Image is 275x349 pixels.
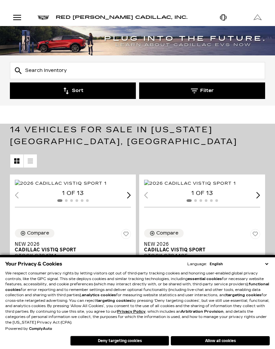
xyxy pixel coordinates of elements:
[27,230,49,236] div: Compare
[144,180,236,187] img: 2026 Cadillac VISTIQ Sport 1
[256,192,260,198] div: Next slide
[144,190,260,197] div: 1 of 13
[15,247,126,253] span: Cadillac VISTIQ Sport
[241,9,275,26] a: Open Get Directions Modal
[29,327,52,331] a: ComplyAuto
[15,179,131,187] div: 1 / 2
[38,16,49,20] img: Cadillac logo
[5,259,62,269] span: Your Privacy & Cookies
[82,293,116,297] strong: analytics cookies
[144,241,255,247] span: New 2026
[5,282,269,292] strong: functional cookies
[10,62,265,79] input: Search Inventory
[250,229,260,241] button: Save Vehicle
[5,327,52,331] div: Powered by
[15,253,131,259] div: Stock : C704714
[15,241,131,253] a: New 2026Cadillac VISTIQ Sport
[187,262,207,266] div: Language:
[10,82,136,99] button: Sort
[144,253,260,259] div: Stock : C704405
[181,309,224,314] strong: Arbitration Provision
[139,82,265,99] button: Filter
[226,293,261,297] strong: targeting cookies
[70,336,169,346] button: Deny targeting cookies
[188,277,222,281] strong: essential cookies
[208,261,270,267] select: Language Select
[15,190,131,197] div: 1 of 13
[5,271,270,325] p: We respect consumer privacy rights by letting visitors opt out of third-party tracking cookies an...
[144,179,260,187] div: 1 / 2
[144,241,260,253] a: New 2026Cadillac VISTIQ Sport
[96,299,132,303] strong: targeting cookies
[15,229,54,238] button: Compare Vehicle
[15,180,107,187] img: 2026 Cadillac VISTIQ Sport 1
[206,9,241,26] a: Open Phone Modal
[15,241,126,247] span: New 2026
[121,229,131,241] button: Save Vehicle
[127,192,131,198] div: Next slide
[10,125,237,146] span: 14 Vehicles for Sale in [US_STATE][GEOGRAPHIC_DATA], [GEOGRAPHIC_DATA]
[156,230,178,236] div: Compare
[117,309,145,314] a: Privacy Policy
[171,336,270,345] button: Allow all cookies
[144,229,184,238] button: Compare Vehicle
[144,247,255,253] span: Cadillac VISTIQ Sport
[56,15,188,20] a: Red [PERSON_NAME] Cadillac, Inc.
